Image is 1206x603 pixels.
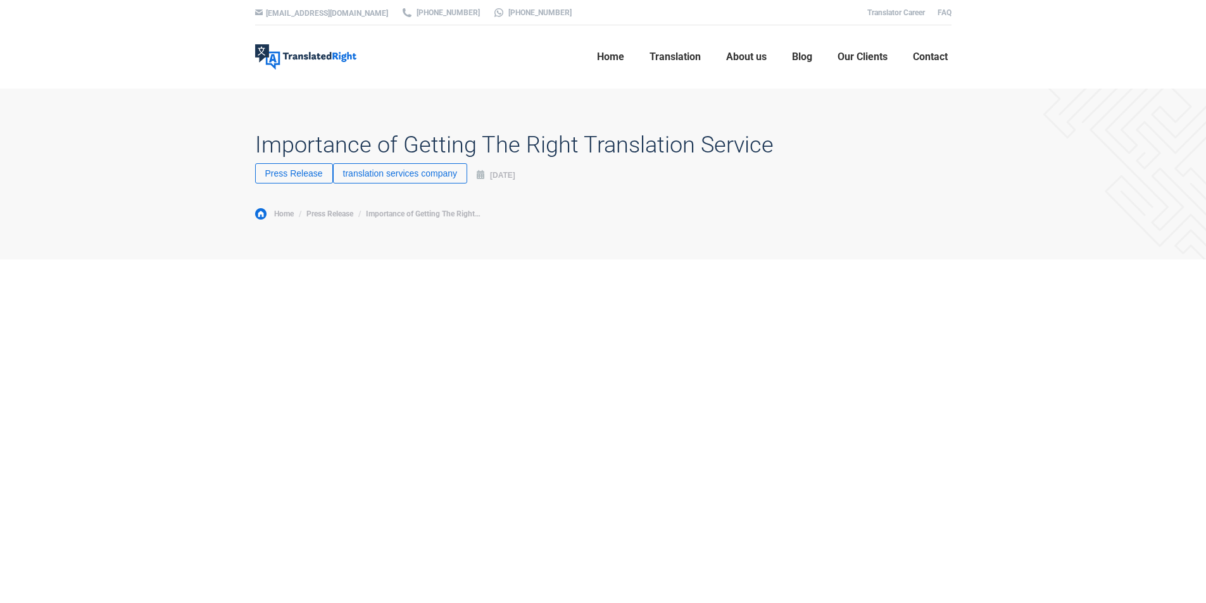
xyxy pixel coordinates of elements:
[597,51,624,63] span: Home
[834,37,891,77] a: Our Clients
[266,9,388,18] a: [EMAIL_ADDRESS][DOMAIN_NAME]
[650,51,701,63] span: Translation
[726,51,767,63] span: About us
[274,209,294,218] span: Home
[593,37,628,77] a: Home
[722,37,770,77] a: About us
[938,8,952,17] a: FAQ
[838,51,888,63] span: Our Clients
[867,8,925,17] a: Translator Career
[792,51,812,63] span: Blog
[788,37,816,77] a: Blog
[909,37,952,77] a: Contact
[255,163,333,183] a: Press Release
[366,209,481,218] span: Importance of Getting The Right…
[913,51,948,63] span: Contact
[255,166,474,184] span: Categories: ,
[255,132,774,158] h1: Importance of Getting The Right Translation Service
[255,44,356,70] img: Translated Right
[255,208,294,220] a: Home
[333,163,468,183] a: translation services company
[646,37,705,77] a: Translation
[477,168,515,183] a: [DATE]
[493,7,572,18] a: [PHONE_NUMBER]
[306,209,353,218] a: Press Release
[401,7,480,18] a: [PHONE_NUMBER]
[490,171,515,180] time: [DATE]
